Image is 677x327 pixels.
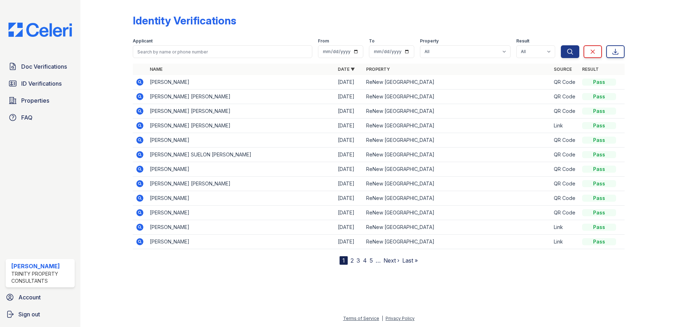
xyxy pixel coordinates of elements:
div: Pass [582,137,616,144]
td: ReNew [GEOGRAPHIC_DATA] [363,235,551,249]
td: QR Code [551,90,579,104]
td: QR Code [551,191,579,206]
div: 1 [340,256,348,265]
td: ReNew [GEOGRAPHIC_DATA] [363,148,551,162]
a: 3 [357,257,360,264]
td: QR Code [551,177,579,191]
td: [PERSON_NAME] [147,162,335,177]
a: Result [582,67,599,72]
td: [PERSON_NAME] [147,235,335,249]
td: ReNew [GEOGRAPHIC_DATA] [363,162,551,177]
td: Link [551,119,579,133]
a: FAQ [6,110,75,125]
td: QR Code [551,162,579,177]
div: | [382,316,383,321]
td: [DATE] [335,177,363,191]
a: 2 [351,257,354,264]
span: Sign out [18,310,40,319]
td: [PERSON_NAME] [PERSON_NAME] [147,119,335,133]
td: [DATE] [335,220,363,235]
div: Pass [582,151,616,158]
label: From [318,38,329,44]
div: Pass [582,238,616,245]
label: Property [420,38,439,44]
td: [PERSON_NAME] [147,220,335,235]
span: FAQ [21,113,33,122]
a: 4 [363,257,367,264]
td: [DATE] [335,90,363,104]
td: [PERSON_NAME] [147,191,335,206]
a: Name [150,67,163,72]
td: QR Code [551,104,579,119]
div: Pass [582,195,616,202]
td: [DATE] [335,162,363,177]
td: [PERSON_NAME] [147,206,335,220]
td: QR Code [551,133,579,148]
td: Link [551,235,579,249]
a: Privacy Policy [386,316,415,321]
td: ReNew [GEOGRAPHIC_DATA] [363,104,551,119]
label: Result [516,38,529,44]
div: Pass [582,166,616,173]
a: Account [3,290,78,304]
div: Pass [582,180,616,187]
a: Doc Verifications [6,59,75,74]
div: Pass [582,122,616,129]
td: [PERSON_NAME] [147,75,335,90]
td: [DATE] [335,148,363,162]
label: To [369,38,375,44]
td: [PERSON_NAME] [PERSON_NAME] [147,90,335,104]
div: Identity Verifications [133,14,236,27]
a: ID Verifications [6,76,75,91]
a: 5 [370,257,373,264]
td: [PERSON_NAME] [147,133,335,148]
td: [PERSON_NAME] [PERSON_NAME] [147,177,335,191]
span: … [376,256,381,265]
td: QR Code [551,148,579,162]
div: Pass [582,79,616,86]
img: CE_Logo_Blue-a8612792a0a2168367f1c8372b55b34899dd931a85d93a1a3d3e32e68fde9ad4.png [3,23,78,37]
td: [DATE] [335,235,363,249]
a: Next › [383,257,399,264]
td: [DATE] [335,104,363,119]
input: Search by name or phone number [133,45,312,58]
td: QR Code [551,75,579,90]
span: Properties [21,96,49,105]
div: [PERSON_NAME] [11,262,72,270]
td: ReNew [GEOGRAPHIC_DATA] [363,191,551,206]
td: [DATE] [335,75,363,90]
span: Doc Verifications [21,62,67,71]
a: Property [366,67,390,72]
a: Terms of Service [343,316,379,321]
a: Last » [402,257,418,264]
a: Properties [6,93,75,108]
td: [DATE] [335,133,363,148]
td: [DATE] [335,206,363,220]
td: ReNew [GEOGRAPHIC_DATA] [363,177,551,191]
a: Sign out [3,307,78,321]
td: Link [551,220,579,235]
a: Source [554,67,572,72]
td: ReNew [GEOGRAPHIC_DATA] [363,206,551,220]
td: [PERSON_NAME] [PERSON_NAME] [147,104,335,119]
a: Date ▼ [338,67,355,72]
label: Applicant [133,38,153,44]
td: [DATE] [335,119,363,133]
span: ID Verifications [21,79,62,88]
span: Account [18,293,41,302]
td: ReNew [GEOGRAPHIC_DATA] [363,90,551,104]
td: [DATE] [335,191,363,206]
div: Pass [582,93,616,100]
div: Pass [582,224,616,231]
td: [PERSON_NAME] SUELON [PERSON_NAME] [147,148,335,162]
td: QR Code [551,206,579,220]
td: ReNew [GEOGRAPHIC_DATA] [363,220,551,235]
div: Pass [582,108,616,115]
td: ReNew [GEOGRAPHIC_DATA] [363,75,551,90]
div: Trinity Property Consultants [11,270,72,285]
div: Pass [582,209,616,216]
td: ReNew [GEOGRAPHIC_DATA] [363,119,551,133]
td: ReNew [GEOGRAPHIC_DATA] [363,133,551,148]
